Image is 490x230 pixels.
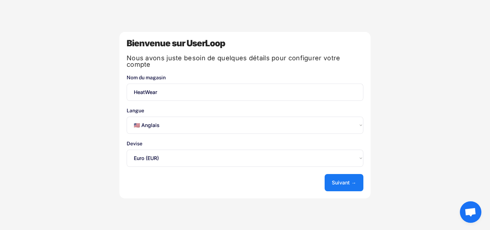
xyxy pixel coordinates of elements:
input: Le nom de votre magasin [127,84,363,101]
font: Nous avons juste besoin de quelques détails pour configurer votre compte [127,54,342,68]
font: Suivant → [332,179,356,186]
font: Devise [127,141,142,146]
button: Suivant → [325,174,363,191]
font: Bienvenue sur UserLoop [127,38,225,48]
font: Nom du magasin [127,75,166,80]
font: Langue [127,108,144,113]
div: Ouvrir le chat [460,201,481,223]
